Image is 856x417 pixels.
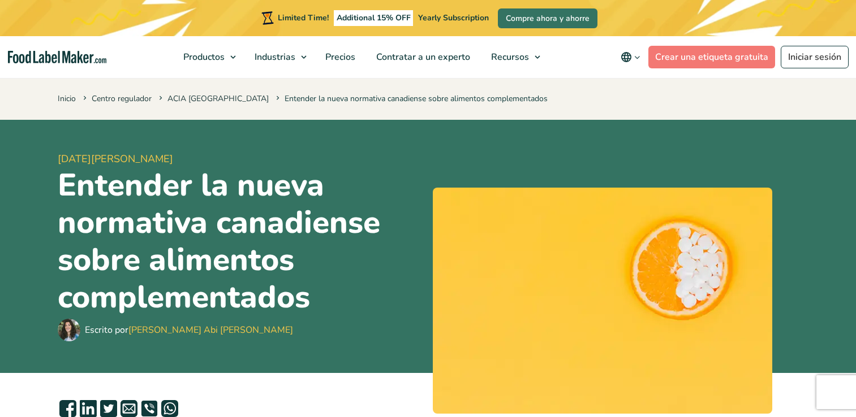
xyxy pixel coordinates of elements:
a: Iniciar sesión [781,46,849,68]
span: Industrias [251,51,296,63]
a: [PERSON_NAME] Abi [PERSON_NAME] [128,324,293,336]
a: Recursos [481,36,546,78]
a: Contratar a un experto [366,36,478,78]
span: Recursos [488,51,530,63]
span: Limited Time! [278,12,329,23]
span: [DATE][PERSON_NAME] [58,151,424,167]
span: Additional 15% OFF [334,10,414,26]
h1: Entender la nueva normativa canadiense sobre alimentos complementados [58,167,424,316]
a: Centro regulador [92,93,152,104]
span: Yearly Subscription [418,12,489,23]
a: Inicio [58,93,76,104]
img: Maria Abi Hanna - Etiquetadora de alimentos [58,319,80,341]
a: Crear una etiqueta gratuita [648,46,775,68]
a: Precios [315,36,363,78]
a: Compre ahora y ahorre [498,8,597,28]
div: Escrito por [85,323,293,337]
a: Productos [173,36,242,78]
a: ACIA [GEOGRAPHIC_DATA] [167,93,269,104]
a: Industrias [244,36,312,78]
span: Entender la nueva normativa canadiense sobre alimentos complementados [274,93,548,104]
span: Contratar a un experto [373,51,471,63]
span: Precios [322,51,356,63]
span: Productos [180,51,226,63]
